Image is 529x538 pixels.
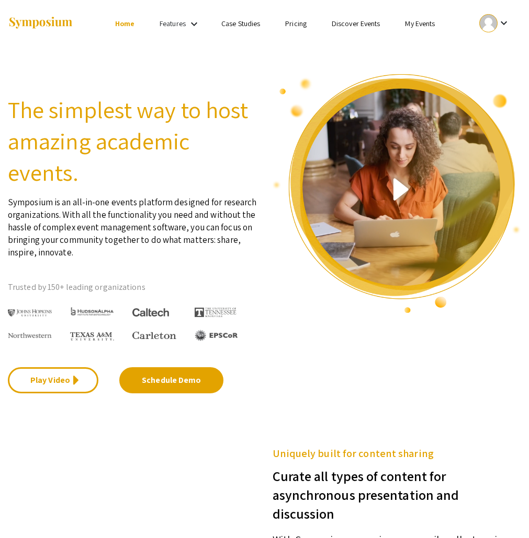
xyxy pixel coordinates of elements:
[8,309,52,317] img: Johns Hopkins University
[405,19,435,28] a: My Events
[70,307,114,315] img: HudsonAlpha
[8,491,44,530] iframe: Chat
[132,332,176,340] img: Carleton
[115,19,134,28] a: Home
[8,367,98,393] a: Play Video
[70,332,114,341] img: Texas A&M University
[188,18,200,30] mat-icon: Expand Features list
[285,19,307,28] a: Pricing
[195,330,239,341] img: EPSCOR
[498,17,510,29] mat-icon: Expand account dropdown
[160,19,186,28] a: Features
[8,188,257,259] p: Symposium is an all-in-one events platform designed for research organizations. With all the func...
[195,308,237,317] img: The University of Tennessee
[273,461,522,523] h3: Curate all types of content for asynchronous presentation and discussion
[273,73,522,314] img: video overview of Symposium
[468,11,521,35] button: Expand account dropdown
[8,16,73,30] img: Symposium by ForagerOne
[273,446,522,461] h5: Uniquely built for content sharing
[332,19,380,28] a: Discover Events
[8,94,257,188] h2: The simplest way to host amazing academic events.
[8,333,52,338] img: Northwestern
[221,19,260,28] a: Case Studies
[119,367,223,393] a: Schedule Demo
[8,279,257,295] p: Trusted by 150+ leading organizations
[132,308,169,317] img: Caltech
